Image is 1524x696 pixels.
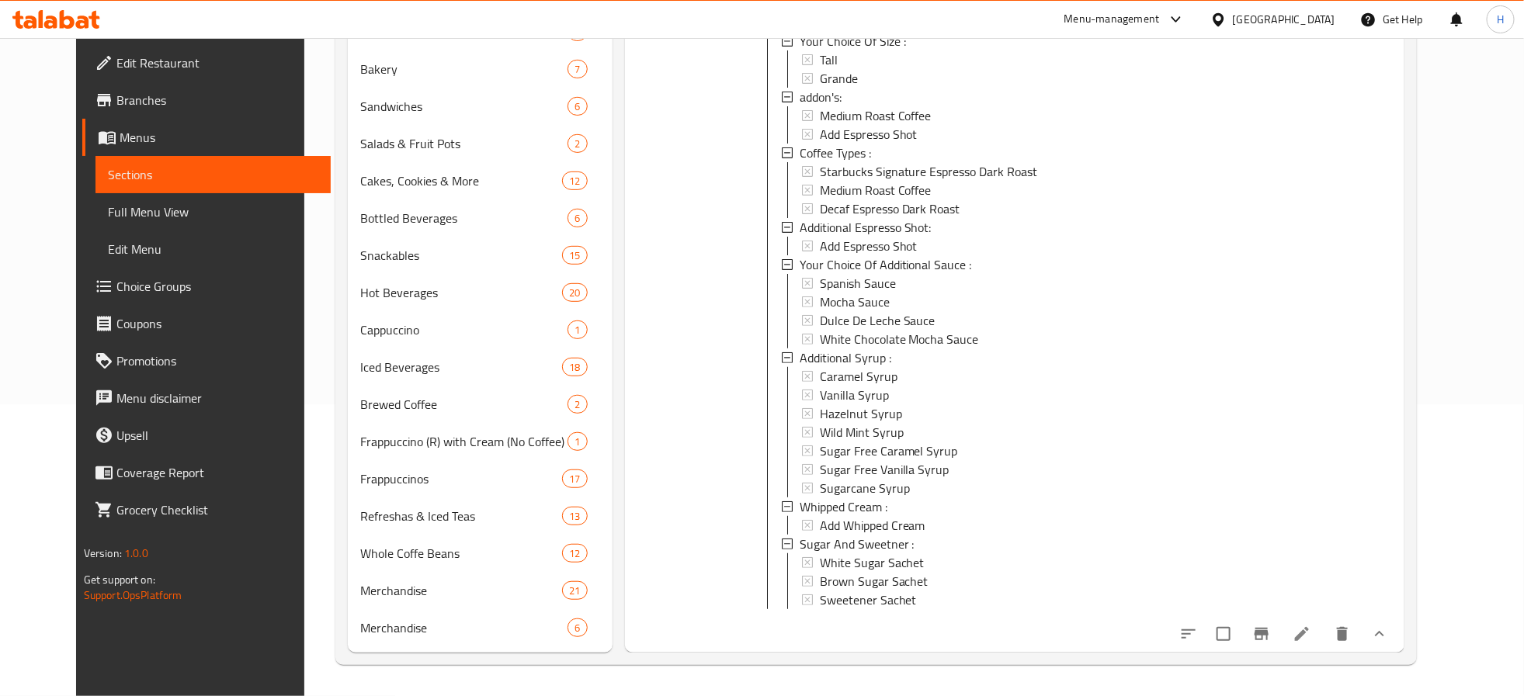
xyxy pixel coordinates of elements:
div: Sandwiches [360,97,568,116]
a: Grocery Checklist [82,491,331,528]
span: Branches [116,91,318,109]
div: Frappuccinos17 [348,460,612,497]
span: Coffee Types : [800,144,871,162]
span: Add Espresso Shot [820,237,918,255]
span: Bottled Beverages [360,209,568,227]
span: Hazelnut Syrup [820,404,902,423]
div: Hot Beverages20 [348,274,612,311]
a: Sections [95,156,331,193]
span: Caramel Syrup [820,367,897,386]
span: Tall [820,50,838,69]
span: Frappuccinos [360,469,562,488]
span: Full Menu View [108,203,318,221]
a: Branches [82,81,331,119]
a: Promotions [82,342,331,379]
span: Menus [120,128,318,147]
span: Medium Roast Coffee [820,106,932,125]
div: items [568,209,587,227]
button: delete [1324,615,1361,653]
span: Salads & Fruit Pots [360,134,568,153]
button: show more [1361,615,1398,653]
span: Spanish Sauce [820,274,896,293]
div: Refreshas & Iced Teas13 [348,497,612,535]
span: Your Choice Of Size : [800,32,906,50]
span: White Chocolate Mocha Sauce [820,330,979,348]
div: Sandwiches6 [348,88,612,125]
span: Get support on: [84,570,155,590]
span: Grocery Checklist [116,500,318,519]
span: Sections [108,165,318,184]
span: 7 [568,62,586,77]
span: 1 [568,435,586,449]
div: Menu-management [1064,10,1160,29]
div: items [562,358,587,376]
span: Sugar And Sweetner : [800,535,915,553]
span: 17 [563,472,586,487]
span: Medium Roast Coffee [820,181,932,199]
div: Merchandise21 [348,572,612,609]
div: Bottled Beverages6 [348,199,612,237]
div: items [562,469,587,488]
div: items [568,395,587,414]
div: items [562,507,587,525]
span: Add Espresso Shot [820,125,918,144]
a: Full Menu View [95,193,331,230]
span: Your Choice Of Additional Sauce : [800,255,972,274]
span: Bakery [360,60,568,78]
div: Brewed Coffee2 [348,386,612,423]
span: Frappuccino (R) with Cream (No Coffee) [360,432,568,451]
span: 15 [563,248,586,263]
div: Cappuccino1 [348,311,612,348]
div: Snackables15 [348,237,612,274]
span: 12 [563,546,586,561]
span: Snackables [360,246,562,265]
span: Mocha Sauce [820,293,890,311]
span: Starbucks Signature Espresso Dark Roast [820,162,1038,181]
span: Iced Beverages [360,358,562,376]
div: items [568,320,587,339]
span: 1.0.0 [124,543,148,563]
span: Sugar Free Caramel Syrup [820,441,958,460]
span: Brewed Coffee [360,395,568,414]
span: Menu disclaimer [116,389,318,407]
span: Brown Sugar Sachet [820,572,929,590]
span: 2 [568,397,586,412]
a: Upsell [82,417,331,454]
span: Promotions [116,351,318,370]
span: 6 [568,621,586,635]
span: 6 [568,99,586,114]
span: White Sugar Sachet [820,553,925,572]
div: Bakery7 [348,50,612,88]
span: Choice Groups [116,277,318,296]
span: Whipped Cream : [800,497,887,516]
a: Edit Restaurant [82,44,331,81]
span: Additional Syrup : [800,348,891,367]
div: Salads & Fruit Pots2 [348,125,612,162]
span: 13 [563,509,586,524]
div: Merchandise [360,618,568,637]
span: Hot Beverages [360,283,562,302]
span: Cappuccino [360,320,568,339]
svg: Show Choices [1370,625,1389,643]
span: Merchandise [360,581,562,600]
span: 1 [568,323,586,338]
div: Refreshas & Iced Teas [360,507,562,525]
div: Whole Coffe Beans [360,544,562,563]
button: sort-choices [1170,615,1207,653]
span: Vanilla Syrup [820,386,889,404]
span: Cakes, Cookies & More [360,171,562,190]
span: 21 [563,583,586,598]
button: Branch-specific-item [1243,615,1280,653]
div: Merchandise6 [348,609,612,646]
span: Edit Menu [108,240,318,258]
div: items [568,432,587,451]
span: Sugar Free Vanilla Syrup [820,460,949,479]
span: Version: [84,543,122,563]
span: Coverage Report [116,463,318,482]
span: Grande [820,69,858,88]
div: items [568,134,587,153]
